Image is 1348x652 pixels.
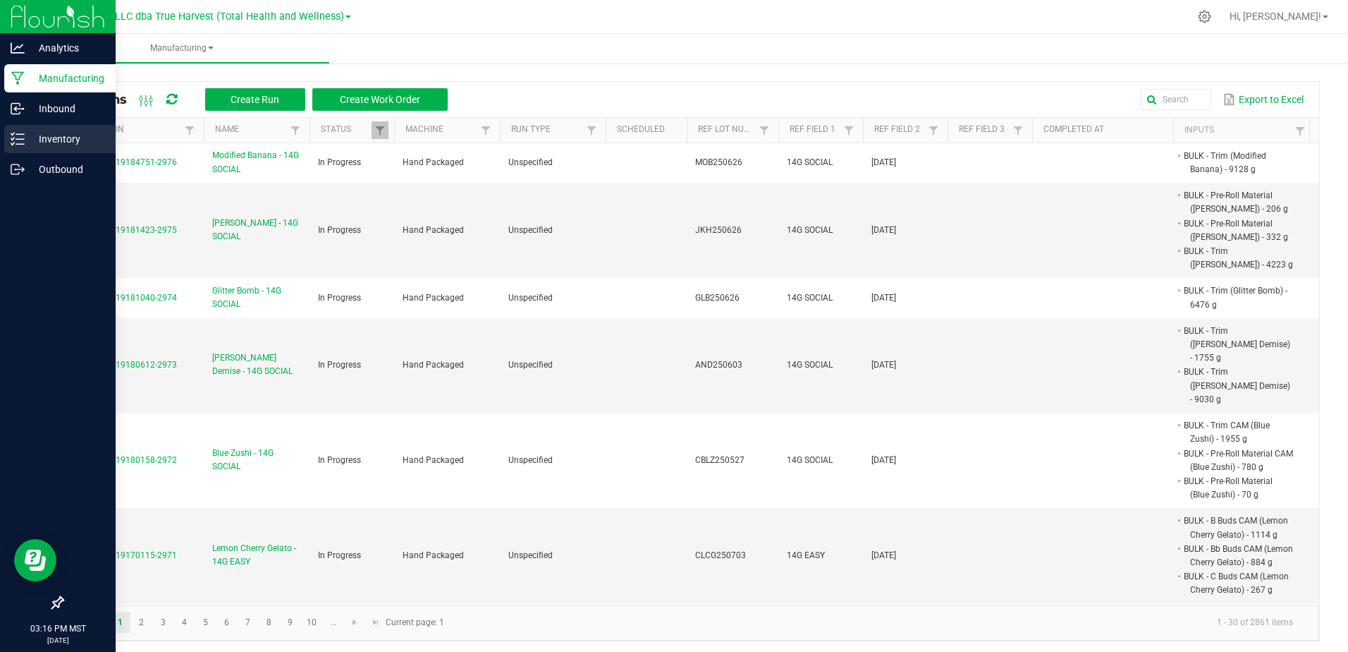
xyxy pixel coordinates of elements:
[405,124,477,135] a: MachineSortable
[323,612,343,633] a: Page 11
[259,612,279,633] a: Page 8
[318,225,361,235] span: In Progress
[871,550,896,560] span: [DATE]
[71,157,177,167] span: MP-20250919184751-2976
[695,550,746,560] span: CLCG250703
[349,617,360,628] span: Go to the next page
[756,121,773,139] a: Filter
[1043,124,1168,135] a: Completed AtSortable
[365,612,386,633] a: Go to the last page
[14,539,56,581] iframe: Resource center
[212,284,301,311] span: Glitter Bomb - 14G SOCIAL
[6,635,109,646] p: [DATE]
[25,70,109,87] p: Manufacturing
[1182,188,1293,216] li: BULK - Pre-Roll Material ([PERSON_NAME]) - 206 g
[617,124,681,135] a: ScheduledSortable
[787,225,833,235] span: 14G SOCIAL
[215,124,286,135] a: NameSortable
[790,124,840,135] a: Ref Field 1Sortable
[110,612,130,633] a: Page 1
[871,455,896,465] span: [DATE]
[695,293,740,303] span: GLB250626
[205,88,305,111] button: Create Run
[71,225,177,235] span: MP-20250919181423-2975
[871,157,896,167] span: [DATE]
[11,71,25,85] inline-svg: Manufacturing
[508,550,553,560] span: Unspecified
[453,611,1304,634] kendo-pager-info: 1 - 30 of 2861 items
[1182,542,1293,569] li: BULK - Bb Buds CAM (Lemon Cherry Gelato) - 884 g
[312,88,448,111] button: Create Work Order
[871,293,896,303] span: [DATE]
[477,121,494,139] a: Filter
[695,225,742,235] span: JKH250626
[1182,149,1293,176] li: BULK - Trim (Modified Banana) - 9128 g
[1182,217,1293,244] li: BULK - Pre-Roll Material ([PERSON_NAME]) - 332 g
[216,612,237,633] a: Page 6
[73,124,180,135] a: ExtractionSortable
[1292,122,1309,140] a: Filter
[1182,284,1293,311] li: BULK - Trim (Glitter Bomb) - 6476 g
[1182,244,1293,272] li: BULK - Trim ([PERSON_NAME]) - 4223 g
[695,157,742,167] span: MOB250626
[41,11,344,23] span: DXR FINANCE 4 LLC dba True Harvest (Total Health and Wellness)
[6,622,109,635] p: 03:16 PM MST
[372,121,388,139] a: Filter
[508,157,553,167] span: Unspecified
[1173,118,1314,143] th: Inputs
[212,351,301,378] span: [PERSON_NAME] Demise - 14G SOCIAL
[370,617,381,628] span: Go to the last page
[238,612,258,633] a: Page 7
[1182,418,1293,446] li: BULK - Trim CAM (Blue Zushi) - 1955 g
[508,225,553,235] span: Unspecified
[212,542,301,569] span: Lemon Cherry Gelato - 14G EASY
[345,612,365,633] a: Go to the next page
[403,455,464,465] span: Hand Packaged
[508,293,553,303] span: Unspecified
[318,550,361,560] span: In Progress
[1182,514,1293,541] li: BULK - B Buds CAM (Lemon Cherry Gelato) - 1114 g
[403,550,464,560] span: Hand Packaged
[71,360,177,370] span: MP-20250919180612-2973
[695,360,742,370] span: AND250603
[403,360,464,370] span: Hand Packaged
[787,360,833,370] span: 14G SOCIAL
[318,360,361,370] span: In Progress
[925,121,942,139] a: Filter
[787,455,833,465] span: 14G SOCIAL
[11,102,25,116] inline-svg: Inbound
[787,293,833,303] span: 14G SOCIAL
[1182,365,1293,406] li: BULK - Trim ([PERSON_NAME] Demise) - 9030 g
[871,225,896,235] span: [DATE]
[1182,447,1293,474] li: BULK - Pre-Roll Material CAM (Blue Zushi) - 780 g
[25,100,109,117] p: Inbound
[73,87,458,111] div: All Runs
[511,124,582,135] a: Run TypeSortable
[318,293,361,303] span: In Progress
[195,612,216,633] a: Page 5
[34,42,329,54] span: Manufacturing
[212,149,301,176] span: Modified Banana - 14G SOCIAL
[403,225,464,235] span: Hand Packaged
[403,293,464,303] span: Hand Packaged
[212,217,301,243] span: [PERSON_NAME] - 14G SOCIAL
[63,605,1319,641] kendo-pager: Current page: 1
[1182,324,1293,366] li: BULK - Trim ([PERSON_NAME] Demise) - 1755 g
[318,157,361,167] span: In Progress
[508,360,553,370] span: Unspecified
[11,132,25,146] inline-svg: Inventory
[787,550,825,560] span: 14G EASY
[871,360,896,370] span: [DATE]
[1141,89,1211,110] input: Search
[1182,569,1293,597] li: BULK - C Buds CAM (Lemon Cherry Gelato) - 267 g
[302,612,322,633] a: Page 10
[11,41,25,55] inline-svg: Analytics
[280,612,300,633] a: Page 9
[25,40,109,56] p: Analytics
[1182,474,1293,502] li: BULK - Pre-Roll Material (Blue Zushi) - 70 g
[1010,121,1027,139] a: Filter
[71,550,177,560] span: MP-20250919170115-2971
[153,612,173,633] a: Page 3
[287,121,304,139] a: Filter
[403,157,464,167] span: Hand Packaged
